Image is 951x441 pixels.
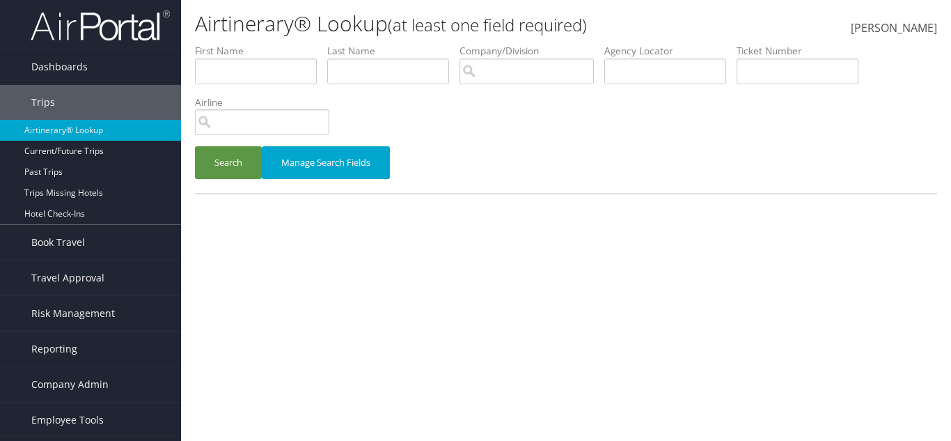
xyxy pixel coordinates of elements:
[31,261,104,295] span: Travel Approval
[737,44,869,58] label: Ticket Number
[262,146,390,179] button: Manage Search Fields
[851,20,937,36] span: [PERSON_NAME]
[31,296,115,331] span: Risk Management
[31,225,85,260] span: Book Travel
[195,44,327,58] label: First Name
[195,9,690,38] h1: Airtinerary® Lookup
[604,44,737,58] label: Agency Locator
[31,9,170,42] img: airportal-logo.png
[388,13,587,36] small: (at least one field required)
[31,403,104,438] span: Employee Tools
[31,332,77,366] span: Reporting
[195,146,262,179] button: Search
[327,44,459,58] label: Last Name
[31,49,88,84] span: Dashboards
[31,367,109,402] span: Company Admin
[459,44,604,58] label: Company/Division
[31,85,55,120] span: Trips
[195,95,340,109] label: Airline
[851,7,937,50] a: [PERSON_NAME]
